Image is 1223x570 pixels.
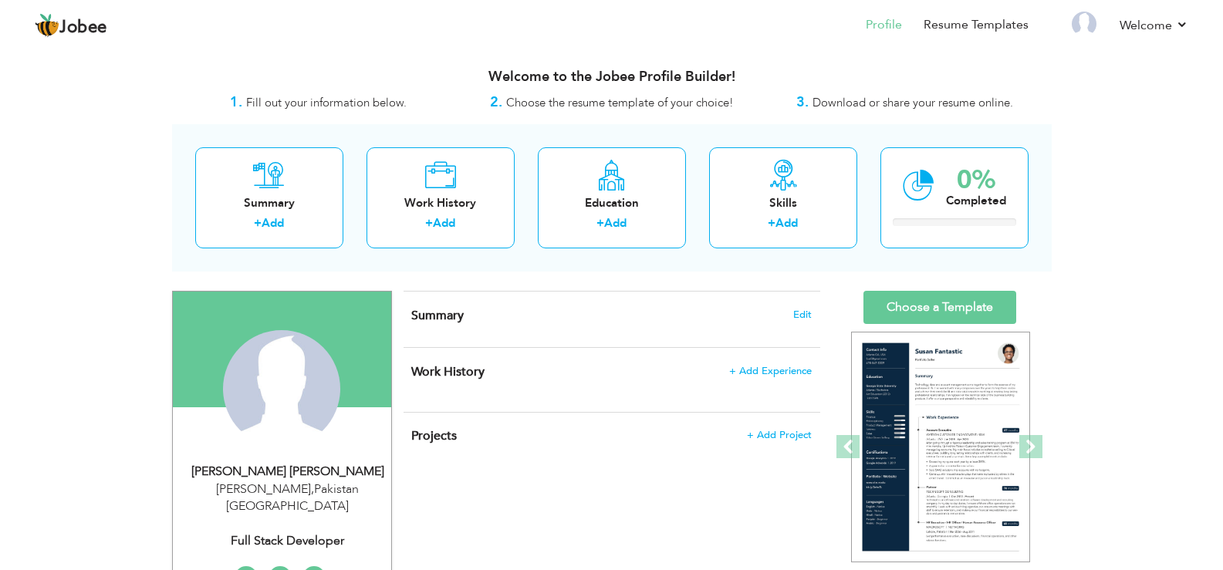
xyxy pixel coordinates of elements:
a: Add [604,215,627,231]
a: Welcome [1120,16,1188,35]
div: [PERSON_NAME] Pakistan [GEOGRAPHIC_DATA] [184,481,391,516]
h4: Adding a summary is a quick and easy way to highlight your experience and interests. [411,308,811,323]
div: Full Stack developer [184,532,391,550]
div: Completed [946,193,1006,209]
img: Usman sharif Muhammad Sharif [223,330,340,447]
img: Profile Img [1072,12,1096,36]
span: + Add Project [747,430,812,440]
h4: This helps to show the companies you have worked for. [411,364,811,379]
label: + [254,215,262,231]
span: Summary [411,307,464,324]
div: Summary [208,195,331,211]
a: Profile [866,16,902,34]
span: Work History [411,363,485,380]
label: + [768,215,775,231]
a: Add [775,215,798,231]
a: Choose a Template [863,291,1016,324]
span: , [311,481,314,497]
div: 0% [946,167,1006,193]
label: + [425,215,433,231]
strong: 3. [796,93,809,112]
a: Add [262,215,284,231]
img: jobee.io [35,13,59,38]
div: [PERSON_NAME] [PERSON_NAME] [184,463,391,481]
a: Add [433,215,455,231]
strong: 2. [490,93,502,112]
span: Choose the resume template of your choice! [506,95,734,110]
div: Work History [379,195,502,211]
label: + [596,215,604,231]
h3: Welcome to the Jobee Profile Builder! [172,69,1052,85]
span: Download or share your resume online. [813,95,1013,110]
span: Jobee [59,19,107,36]
a: Resume Templates [924,16,1029,34]
strong: 1. [230,93,242,112]
div: Skills [721,195,845,211]
span: Fill out your information below. [246,95,407,110]
span: Edit [793,309,812,320]
div: Education [550,195,674,211]
h4: This helps to highlight the project, tools and skills you have worked on. [411,428,811,444]
span: + Add Experience [729,366,812,376]
span: Projects [411,427,457,444]
a: Jobee [35,13,107,38]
